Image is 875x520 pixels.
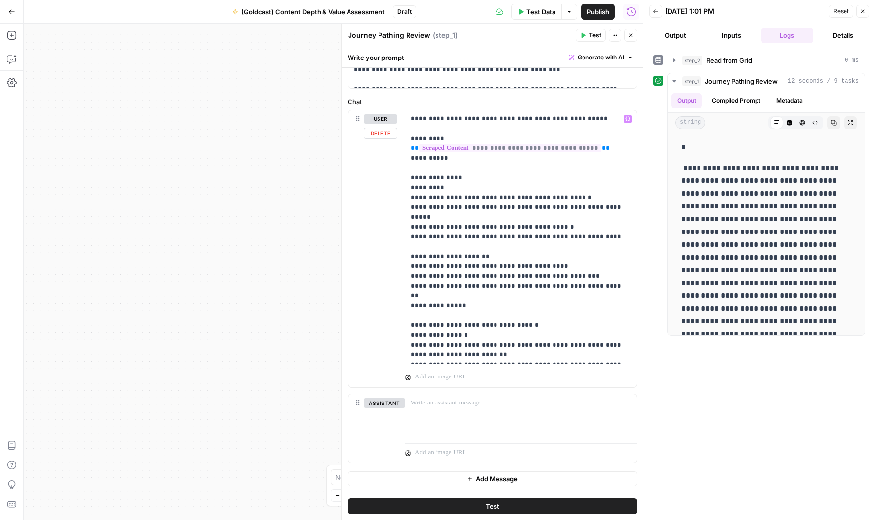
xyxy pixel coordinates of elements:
[227,4,391,20] button: (Goldcast) Content Depth & Value Assessment
[348,97,637,107] label: Chat
[833,7,849,16] span: Reset
[682,56,702,65] span: step_2
[829,5,853,18] button: Reset
[675,116,705,129] span: string
[348,394,397,463] div: assistant
[342,47,643,67] div: Write your prompt
[706,56,752,65] span: Read from Grid
[364,114,397,124] button: user
[486,501,499,511] span: Test
[348,110,397,387] div: userDelete
[433,30,458,40] span: ( step_1 )
[649,28,701,43] button: Output
[241,7,385,17] span: (Goldcast) Content Depth & Value Assessment
[668,53,865,68] button: 0 ms
[526,7,555,17] span: Test Data
[706,93,766,108] button: Compiled Prompt
[364,128,397,139] button: Delete
[671,93,702,108] button: Output
[364,398,405,408] button: assistant
[788,77,859,86] span: 12 seconds / 9 tasks
[668,89,865,335] div: 12 seconds / 9 tasks
[348,471,637,486] button: Add Message
[576,29,606,42] button: Test
[581,4,615,20] button: Publish
[705,76,778,86] span: Journey Pathing Review
[668,73,865,89] button: 12 seconds / 9 tasks
[682,76,701,86] span: step_1
[476,474,518,484] span: Add Message
[587,7,609,17] span: Publish
[589,31,601,40] span: Test
[565,51,637,64] button: Generate with AI
[397,7,412,16] span: Draft
[348,498,637,514] button: Test
[817,28,869,43] button: Details
[705,28,758,43] button: Inputs
[845,56,859,65] span: 0 ms
[511,4,561,20] button: Test Data
[770,93,809,108] button: Metadata
[761,28,814,43] button: Logs
[578,53,624,62] span: Generate with AI
[348,30,430,40] textarea: Journey Pathing Review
